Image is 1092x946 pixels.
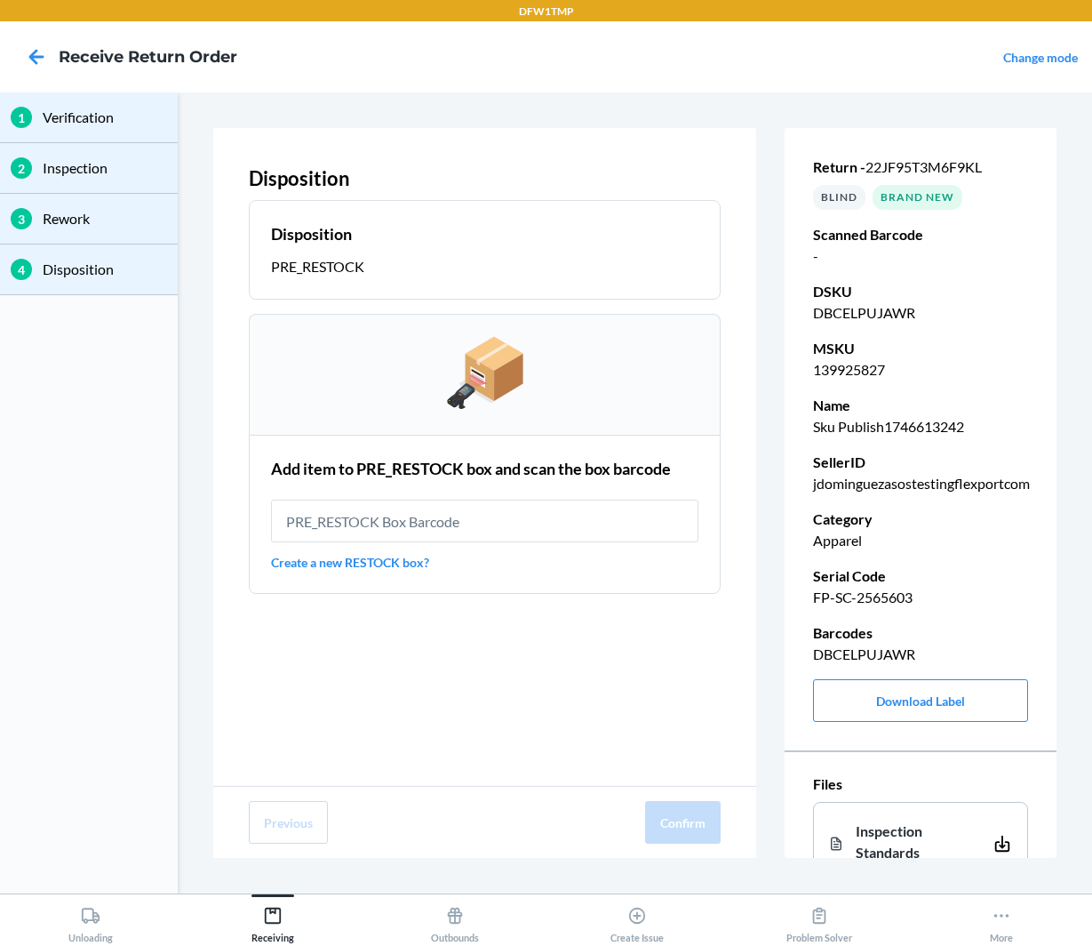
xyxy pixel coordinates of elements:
[813,359,1028,381] p: 139925827
[43,208,167,229] p: Rework
[873,185,962,210] div: Brand New
[431,899,479,943] div: Outbounds
[43,259,167,280] p: Disposition
[813,473,1028,494] p: jdominguezasostestingflexportcom
[813,281,1028,302] p: DSKU
[11,208,32,229] div: 3
[786,899,852,943] div: Problem Solver
[856,821,978,863] div: Inspection Standards
[813,644,1028,665] p: DBCELPUJAWR
[43,157,167,179] p: Inspection
[11,157,32,179] div: 2
[249,164,721,193] p: Disposition
[59,45,237,68] h4: Receive Return Order
[813,416,1028,437] p: Sku Publish1746613242
[813,302,1028,324] p: DBCELPUJAWR
[813,452,1028,473] p: SellerID
[182,894,364,943] button: Receiving
[865,158,982,175] span: 22JF95T3M6F9KL
[813,509,1028,530] p: Category
[813,565,1028,587] p: Serial Code
[828,814,978,874] a: Inspection Standards
[249,801,328,844] button: Previous
[364,894,546,943] button: Outbounds
[68,899,113,943] div: Unloading
[813,774,1028,795] p: Files
[813,587,1028,608] p: FP-SC-2565603
[1003,50,1078,65] a: Change mode
[271,256,698,277] p: PRE_RESTOCK
[519,4,574,20] p: DFW1TMP
[813,679,1028,722] button: Download Label
[813,338,1028,359] p: MSKU
[645,801,721,844] button: Confirm
[813,395,1028,416] p: Name
[728,894,910,943] button: Problem Solver
[271,553,698,572] a: Create a new RESTOCK box?
[813,224,1028,245] p: Scanned Barcode
[11,259,32,280] div: 4
[813,622,1028,644] p: Barcodes
[251,899,294,943] div: Receiving
[990,899,1013,943] div: More
[271,500,698,542] input: PRE_RESTOCK Box Barcode
[271,222,352,245] h2: Disposition
[910,894,1092,943] button: More
[813,185,865,210] div: BLIND
[546,894,728,943] button: Create Issue
[813,530,1028,551] p: Apparel
[813,245,1028,267] p: -
[610,899,664,943] div: Create Issue
[271,457,671,480] h2: Add item to PRE_RESTOCK box and scan the box barcode
[813,156,1028,178] p: Return -
[43,107,167,128] p: Verification
[11,107,32,128] div: 1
